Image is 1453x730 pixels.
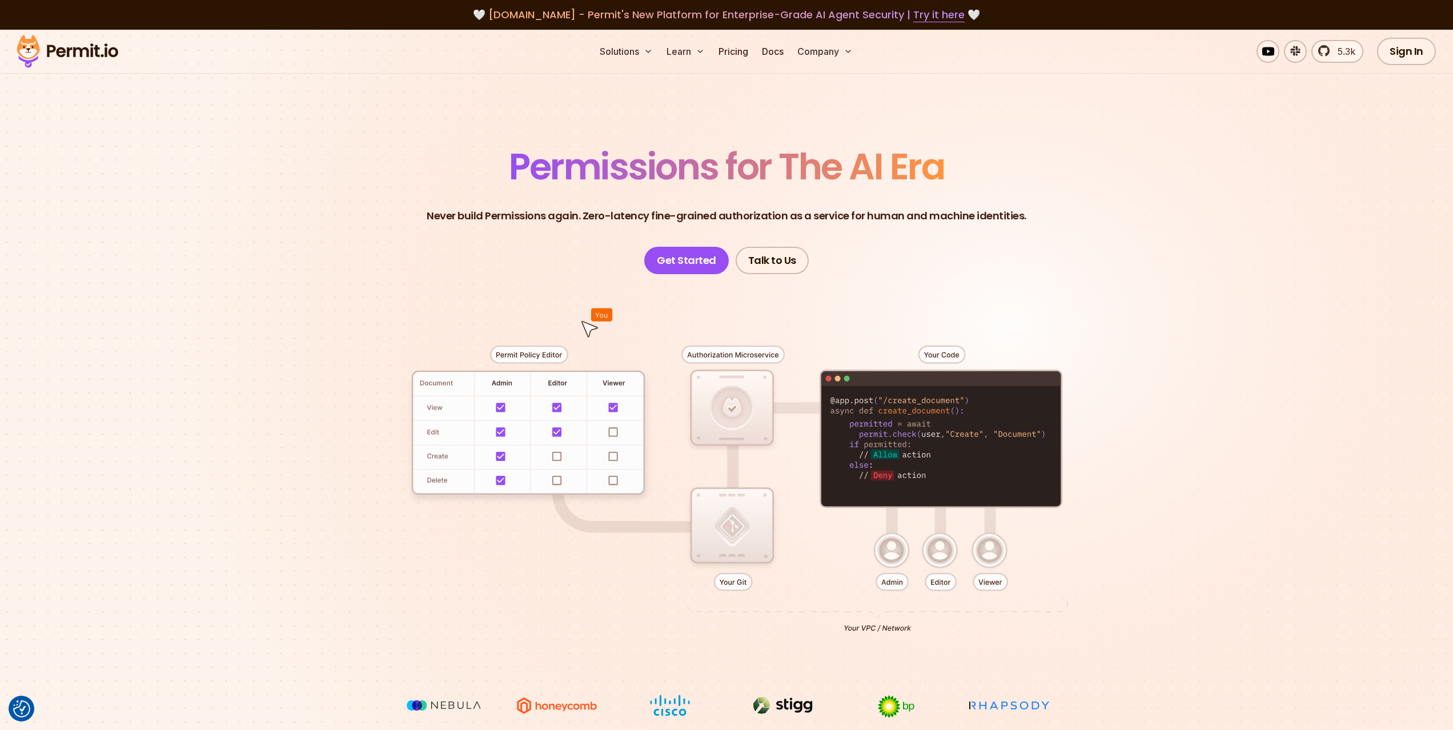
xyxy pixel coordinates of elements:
span: [DOMAIN_NAME] - Permit's New Platform for Enterprise-Grade AI Agent Security | [488,7,965,22]
img: Nebula [401,695,487,716]
button: Consent Preferences [13,700,30,717]
button: Learn [662,40,709,63]
img: Revisit consent button [13,700,30,717]
span: 5.3k [1331,45,1355,58]
a: Get Started [644,247,729,274]
a: Try it here [913,7,965,22]
img: Honeycomb [514,695,600,716]
a: Talk to Us [736,247,809,274]
a: 5.3k [1311,40,1363,63]
img: bp [853,695,939,719]
a: Sign In [1377,38,1436,65]
p: Never build Permissions again. Zero-latency fine-grained authorization as a service for human and... [427,208,1026,224]
a: Pricing [714,40,753,63]
img: Cisco [627,695,713,716]
button: Company [793,40,857,63]
button: Solutions [595,40,657,63]
img: Permit logo [11,32,123,71]
img: Stigg [740,695,826,716]
a: Docs [757,40,788,63]
span: Permissions for The AI Era [509,141,944,192]
img: Rhapsody Health [966,695,1052,716]
div: 🤍 🤍 [27,7,1426,23]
